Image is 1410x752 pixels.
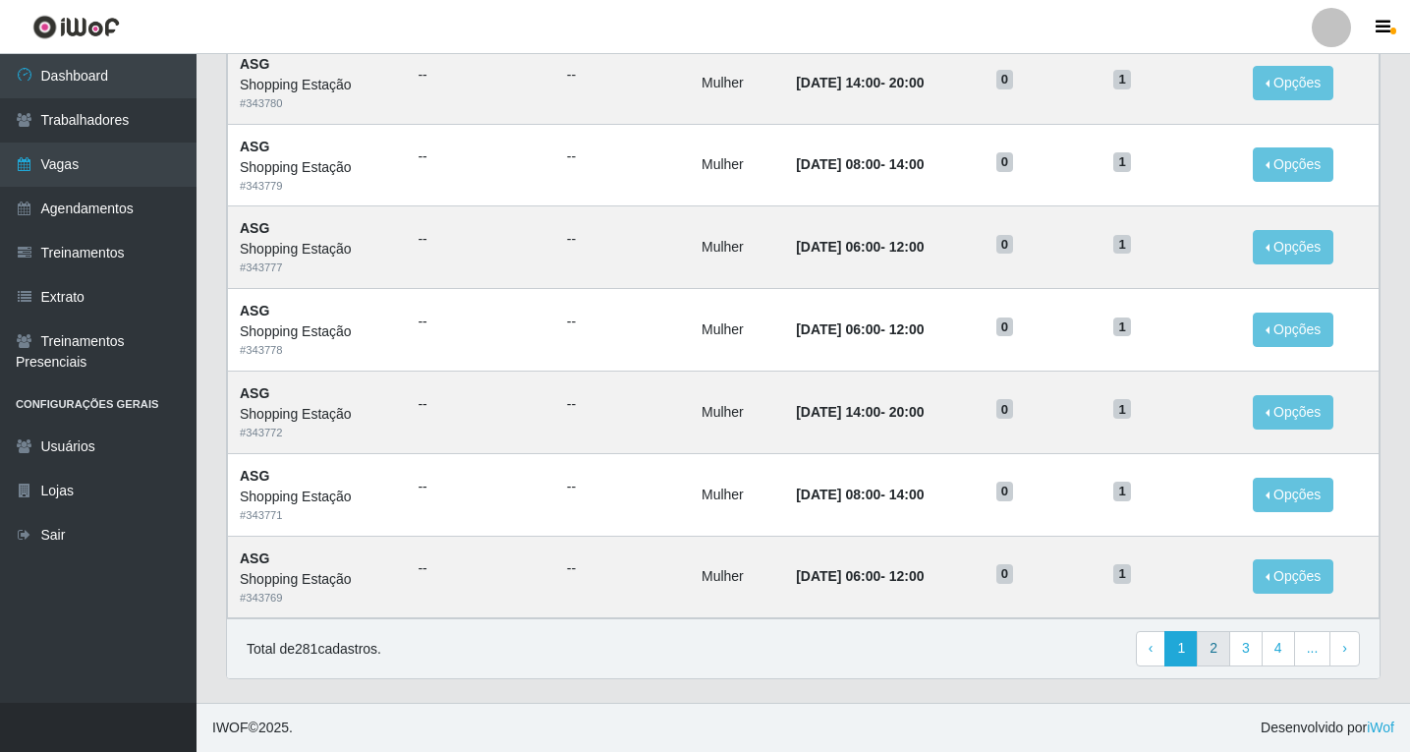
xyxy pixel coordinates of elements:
[240,303,269,318] strong: ASG
[1253,313,1333,347] button: Opções
[996,235,1014,255] span: 0
[567,477,678,497] ul: --
[240,157,394,178] div: Shopping Estação
[1253,395,1333,430] button: Opções
[567,394,678,415] ul: --
[567,229,678,250] ul: --
[796,321,880,337] time: [DATE] 06:00
[567,146,678,167] ul: --
[889,568,925,584] time: 12:00
[240,260,394,276] div: # 343777
[1197,631,1230,666] a: 2
[1113,152,1131,172] span: 1
[996,564,1014,584] span: 0
[996,318,1014,337] span: 0
[240,139,269,154] strong: ASG
[1253,147,1333,182] button: Opções
[796,321,924,337] strong: -
[1113,235,1131,255] span: 1
[1113,70,1131,89] span: 1
[1294,631,1331,666] a: ...
[240,468,269,484] strong: ASG
[996,482,1014,501] span: 0
[796,75,924,90] strong: -
[996,70,1014,89] span: 0
[1113,318,1131,337] span: 1
[690,41,784,124] td: Mulher
[1329,631,1360,666] a: Next
[212,720,249,735] span: IWOF
[996,399,1014,419] span: 0
[240,487,394,507] div: Shopping Estação
[889,156,925,172] time: 14:00
[1261,718,1394,738] span: Desenvolvido por
[240,321,394,342] div: Shopping Estação
[567,558,678,579] ul: --
[796,568,924,584] strong: -
[1253,230,1333,264] button: Opções
[240,56,269,72] strong: ASG
[32,15,120,39] img: CoreUI Logo
[418,146,542,167] ul: --
[418,312,542,332] ul: --
[240,239,394,260] div: Shopping Estação
[796,404,880,420] time: [DATE] 14:00
[1113,482,1131,501] span: 1
[1262,631,1295,666] a: 4
[889,321,925,337] time: 12:00
[1113,399,1131,419] span: 1
[889,239,925,255] time: 12:00
[240,507,394,524] div: # 343771
[240,590,394,607] div: # 343769
[889,75,925,90] time: 20:00
[418,477,542,497] ul: --
[690,124,784,206] td: Mulher
[796,156,924,172] strong: -
[1113,564,1131,584] span: 1
[418,229,542,250] ul: --
[240,75,394,95] div: Shopping Estação
[889,404,925,420] time: 20:00
[889,487,925,502] time: 14:00
[240,95,394,112] div: # 343780
[796,404,924,420] strong: -
[1253,559,1333,594] button: Opções
[796,156,880,172] time: [DATE] 08:00
[240,178,394,195] div: # 343779
[240,569,394,590] div: Shopping Estação
[240,220,269,236] strong: ASG
[418,65,542,86] ul: --
[1229,631,1263,666] a: 3
[247,639,381,660] p: Total de 281 cadastros.
[796,487,880,502] time: [DATE] 08:00
[690,206,784,289] td: Mulher
[418,558,542,579] ul: --
[240,425,394,441] div: # 343772
[1253,66,1333,100] button: Opções
[796,487,924,502] strong: -
[796,239,924,255] strong: -
[240,404,394,425] div: Shopping Estação
[1342,640,1347,656] span: ›
[240,385,269,401] strong: ASG
[996,152,1014,172] span: 0
[796,568,880,584] time: [DATE] 06:00
[690,536,784,618] td: Mulher
[567,65,678,86] ul: --
[240,550,269,566] strong: ASG
[1164,631,1198,666] a: 1
[690,289,784,372] td: Mulher
[1367,720,1394,735] a: iWof
[690,453,784,536] td: Mulher
[796,239,880,255] time: [DATE] 06:00
[1136,631,1360,666] nav: pagination
[212,718,293,738] span: © 2025 .
[690,371,784,453] td: Mulher
[796,75,880,90] time: [DATE] 14:00
[240,342,394,359] div: # 343778
[1136,631,1166,666] a: Previous
[418,394,542,415] ul: --
[567,312,678,332] ul: --
[1149,640,1154,656] span: ‹
[1253,478,1333,512] button: Opções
